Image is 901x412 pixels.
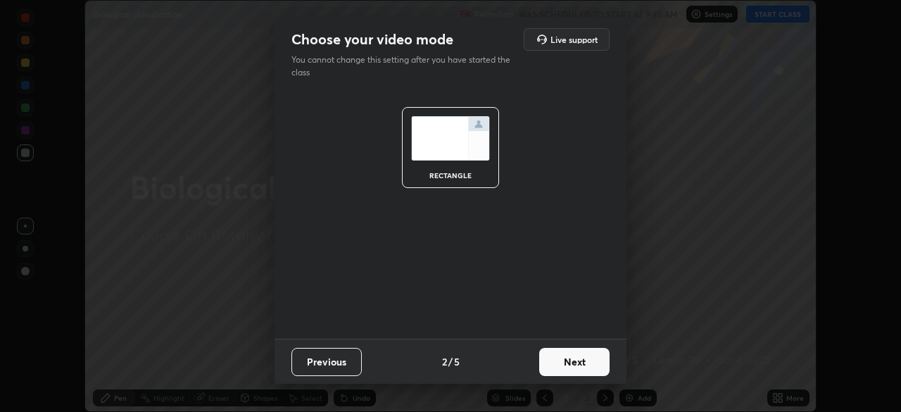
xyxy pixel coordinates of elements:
[442,354,447,369] h4: 2
[550,35,598,44] h5: Live support
[291,30,453,49] h2: Choose your video mode
[291,348,362,376] button: Previous
[454,354,460,369] h4: 5
[422,172,479,179] div: rectangle
[291,54,519,79] p: You cannot change this setting after you have started the class
[448,354,453,369] h4: /
[539,348,610,376] button: Next
[411,116,490,161] img: normalScreenIcon.ae25ed63.svg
